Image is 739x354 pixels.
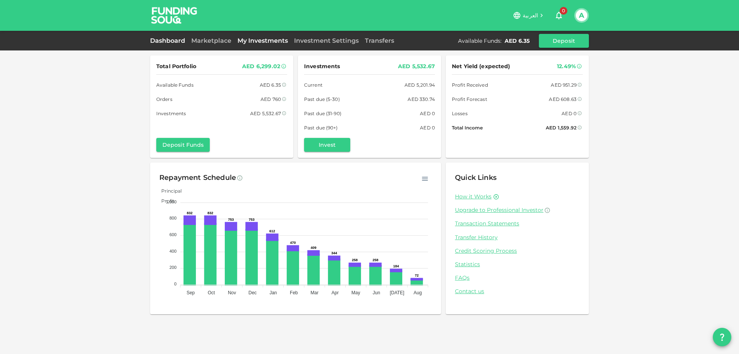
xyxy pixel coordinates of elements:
button: Invest [304,138,350,152]
a: Investment Settings [291,37,362,44]
tspan: Oct [208,290,215,295]
a: Marketplace [188,37,234,44]
a: Credit Scoring Process [455,247,580,255]
tspan: [DATE] [390,290,405,295]
div: AED 1,559.92 [546,124,577,132]
a: My Investments [234,37,291,44]
span: Available Funds [156,81,194,89]
span: Upgrade to Professional Investor [455,206,543,213]
div: AED 6,299.02 [242,62,280,71]
span: Principal [155,188,182,194]
tspan: May [351,290,360,295]
tspan: 600 [169,232,176,237]
a: Transaction Statements [455,220,580,227]
div: AED 330.74 [408,95,435,103]
button: 0 [551,8,567,23]
a: How it Works [455,193,492,200]
div: AED 0 [420,109,435,117]
a: Statistics [455,261,580,268]
div: AED 951.29 [551,81,577,89]
span: Profit Forecast [452,95,487,103]
div: AED 5,532.67 [250,109,281,117]
div: 12.49% [557,62,576,71]
span: Profit Received [452,81,488,89]
span: Orders [156,95,172,103]
tspan: 800 [169,216,176,220]
a: FAQs [455,274,580,282]
a: Transfers [362,37,397,44]
div: AED 5,201.94 [405,81,435,89]
tspan: 1,000 [166,200,177,204]
span: Investments [156,109,186,117]
div: AED 760 [261,95,281,103]
button: A [576,10,587,21]
button: Deposit [539,34,589,48]
span: Current [304,81,323,89]
button: Deposit Funds [156,138,210,152]
span: Quick Links [455,173,497,182]
a: Upgrade to Professional Investor [455,206,580,214]
tspan: Jan [269,290,277,295]
span: Total Income [452,124,483,132]
span: Past due (31-90) [304,109,341,117]
span: Net Yield (expected) [452,62,510,71]
tspan: 0 [174,282,176,286]
div: AED 6.35 [260,81,281,89]
a: Transfer History [455,234,580,241]
div: AED 6.35 [505,37,530,45]
div: AED 608.63 [549,95,577,103]
a: Contact us [455,288,580,295]
tspan: 400 [169,249,176,253]
span: Losses [452,109,468,117]
tspan: Apr [331,290,339,295]
span: Total Portfolio [156,62,196,71]
span: Past due (5-30) [304,95,340,103]
tspan: Jun [373,290,380,295]
tspan: Nov [228,290,236,295]
tspan: Aug [414,290,422,295]
div: AED 0 [420,124,435,132]
span: Profit [155,198,174,204]
div: Available Funds : [458,37,502,45]
div: AED 0 [562,109,577,117]
button: question [713,328,731,346]
div: Repayment Schedule [159,172,236,184]
div: AED 5,532.67 [398,62,435,71]
tspan: Feb [290,290,298,295]
span: 0 [560,7,567,15]
tspan: Sep [187,290,195,295]
tspan: Mar [311,290,319,295]
a: Dashboard [150,37,188,44]
tspan: 200 [169,265,176,270]
span: العربية [523,12,538,19]
tspan: Dec [249,290,257,295]
span: Past due (90+) [304,124,338,132]
span: Investments [304,62,340,71]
